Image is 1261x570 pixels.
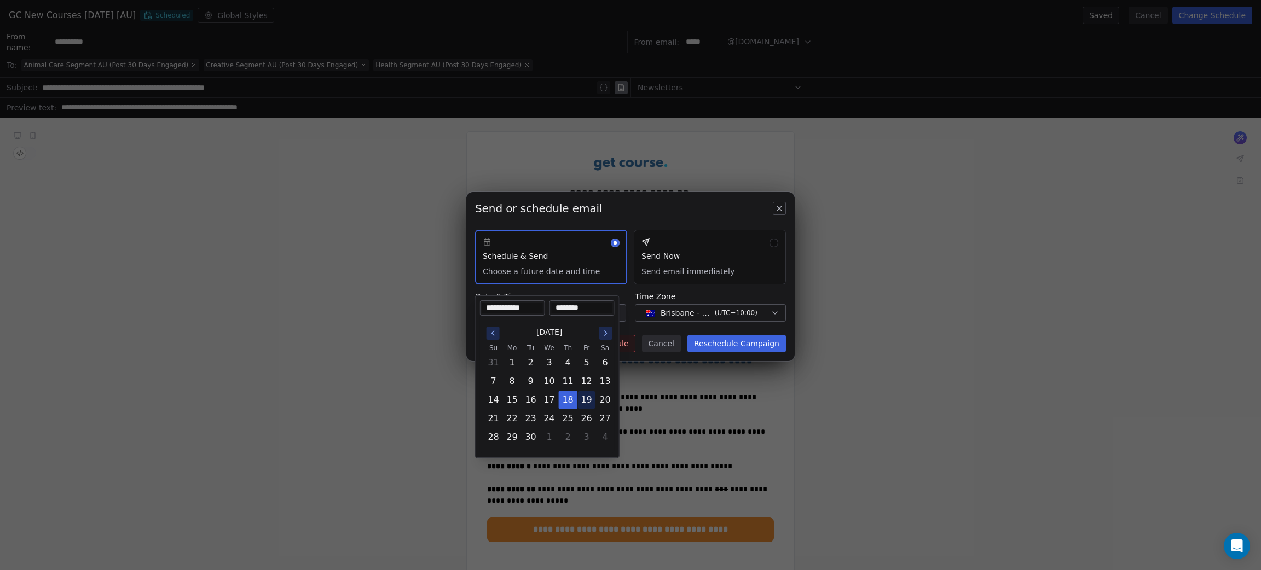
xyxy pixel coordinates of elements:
[485,410,502,427] button: Sunday, September 21st, 2025
[559,428,577,446] button: Thursday, October 2nd, 2025
[503,342,522,353] th: Monday
[597,428,614,446] button: Saturday, October 4th, 2025
[559,391,577,409] button: Today, Thursday, September 18th, 2025, selected
[578,410,595,427] button: Friday, September 26th, 2025
[541,410,558,427] button: Wednesday, September 24th, 2025
[559,342,577,353] th: Thursday
[522,342,540,353] th: Tuesday
[522,373,540,390] button: Tuesday, September 9th, 2025
[559,354,577,371] button: Thursday, September 4th, 2025
[536,327,562,338] span: [DATE]
[577,342,596,353] th: Friday
[540,342,559,353] th: Wednesday
[504,410,521,427] button: Monday, September 22nd, 2025
[599,327,612,340] button: Go to the Next Month
[485,391,502,409] button: Sunday, September 14th, 2025
[597,373,614,390] button: Saturday, September 13th, 2025
[578,373,595,390] button: Friday, September 12th, 2025
[578,428,595,446] button: Friday, October 3rd, 2025
[541,391,558,409] button: Wednesday, September 17th, 2025
[597,391,614,409] button: Saturday, September 20th, 2025
[522,428,540,446] button: Tuesday, September 30th, 2025
[522,410,540,427] button: Tuesday, September 23rd, 2025
[596,342,615,353] th: Saturday
[559,373,577,390] button: Thursday, September 11th, 2025
[597,354,614,371] button: Saturday, September 6th, 2025
[578,354,595,371] button: Friday, September 5th, 2025
[485,354,502,371] button: Sunday, August 31st, 2025
[597,410,614,427] button: Saturday, September 27th, 2025
[484,342,503,353] th: Sunday
[522,391,540,409] button: Tuesday, September 16th, 2025
[522,354,540,371] button: Tuesday, September 2nd, 2025
[541,373,558,390] button: Wednesday, September 10th, 2025
[504,373,521,390] button: Monday, September 8th, 2025
[485,428,502,446] button: Sunday, September 28th, 2025
[541,354,558,371] button: Wednesday, September 3rd, 2025
[504,428,521,446] button: Monday, September 29th, 2025
[578,391,595,409] button: Friday, September 19th, 2025
[504,354,521,371] button: Monday, September 1st, 2025
[541,428,558,446] button: Wednesday, October 1st, 2025
[487,327,500,340] button: Go to the Previous Month
[559,410,577,427] button: Thursday, September 25th, 2025
[504,391,521,409] button: Monday, September 15th, 2025
[484,342,615,446] table: September 2025
[485,373,502,390] button: Sunday, September 7th, 2025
